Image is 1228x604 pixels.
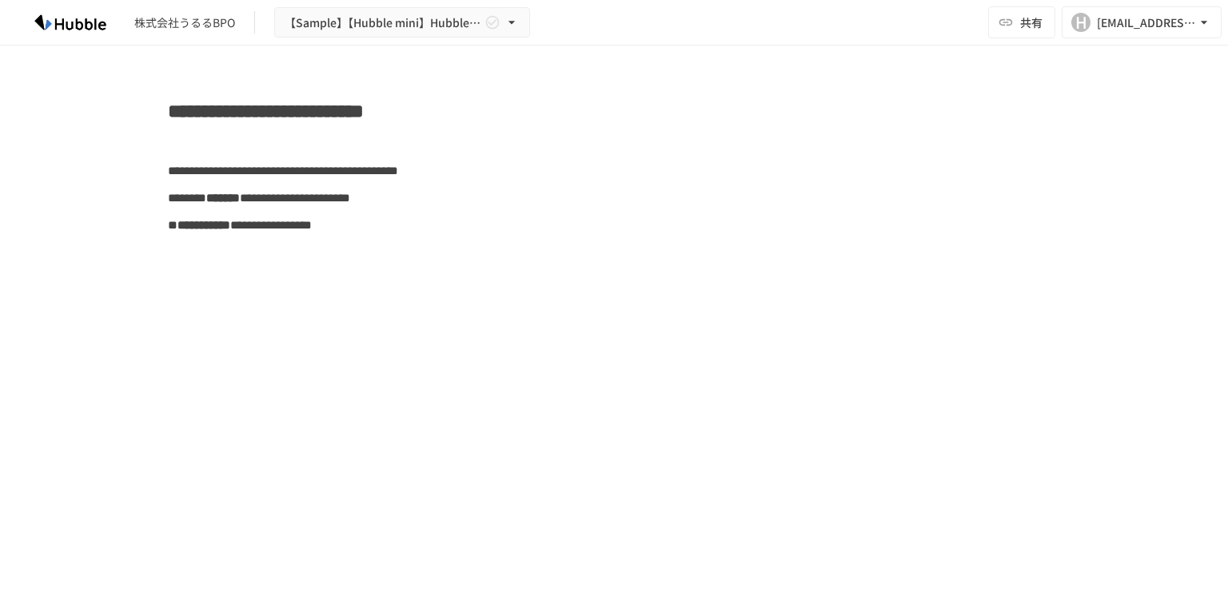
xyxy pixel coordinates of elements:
[988,6,1055,38] button: 共有
[274,7,530,38] button: 【Sample】【Hubble mini】Hubble×企業名 オンボーディングプロジェクト
[134,14,235,31] div: 株式会社うるるBPO
[19,10,122,35] img: HzDRNkGCf7KYO4GfwKnzITak6oVsp5RHeZBEM1dQFiQ
[1097,13,1196,33] div: [EMAIL_ADDRESS][PERSON_NAME][DOMAIN_NAME]
[1071,13,1090,32] div: H
[1062,6,1222,38] button: H[EMAIL_ADDRESS][PERSON_NAME][DOMAIN_NAME]
[1020,14,1043,31] span: 共有
[285,13,481,33] span: 【Sample】【Hubble mini】Hubble×企業名 オンボーディングプロジェクト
